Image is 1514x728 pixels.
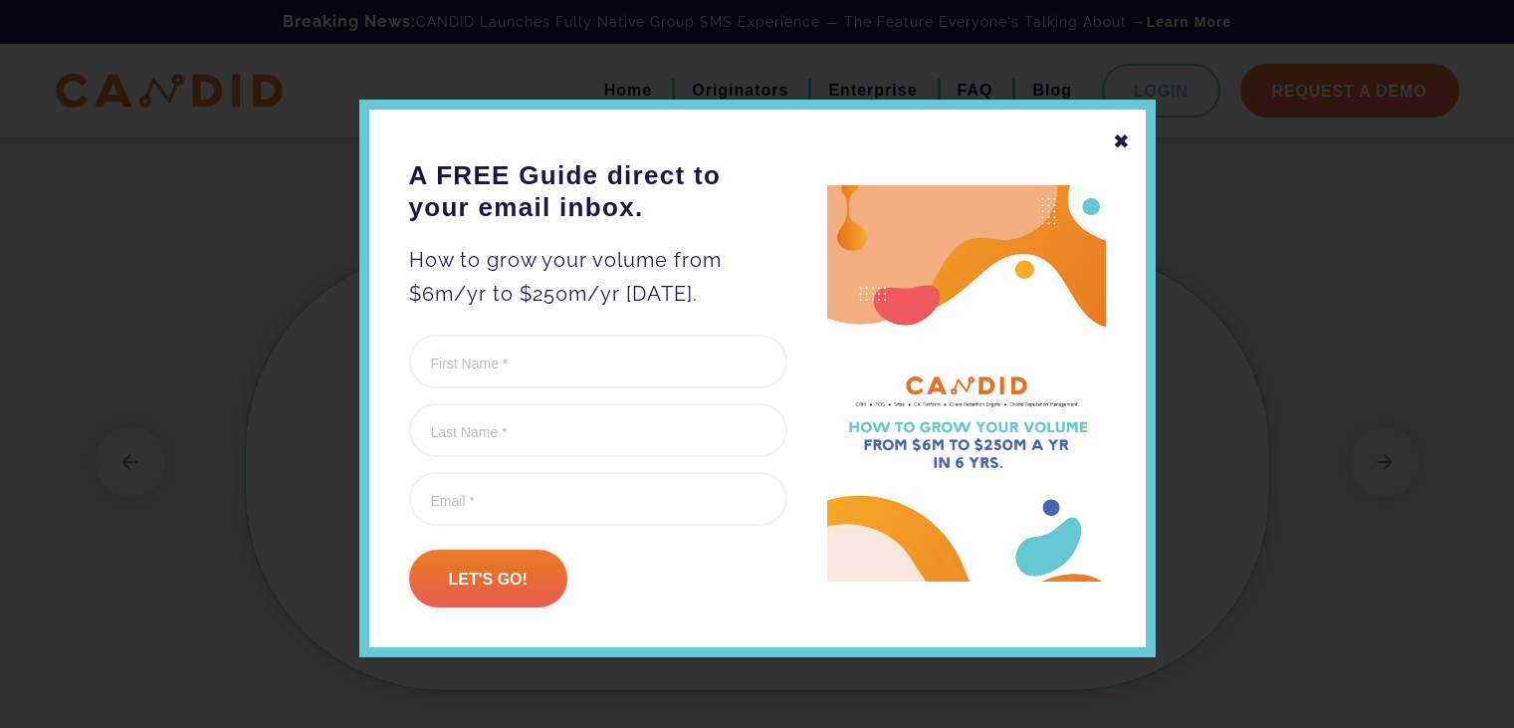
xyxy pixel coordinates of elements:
div: ✖ [1113,124,1131,158]
h3: A FREE Guide direct to your email inbox. [409,159,787,223]
input: Let's go! [409,550,567,607]
input: Email * [409,472,787,526]
input: First Name * [409,335,787,388]
img: A FREE Guide direct to your email inbox. [827,185,1106,583]
input: Last Name * [409,403,787,457]
p: How to grow your volume from $6m/yr to $250m/yr [DATE]. [409,243,787,311]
